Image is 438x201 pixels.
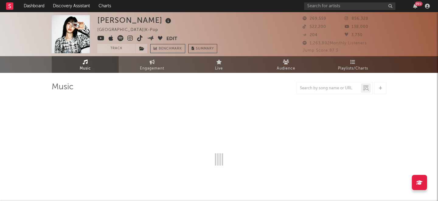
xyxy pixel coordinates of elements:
button: 99+ [413,4,417,9]
span: 204 [303,33,318,37]
a: Engagement [119,56,186,73]
span: Engagement [140,65,164,72]
a: Benchmark [150,44,185,53]
span: 856,328 [345,17,368,21]
button: Edit [166,35,177,43]
span: Music [80,65,91,72]
span: Jump Score: 87.3 [303,49,338,53]
a: Audience [252,56,319,73]
div: [PERSON_NAME] [97,15,173,25]
span: 269,559 [303,17,326,21]
div: 99 + [415,2,422,6]
button: Track [97,44,135,53]
span: 522,200 [303,25,326,29]
button: Summary [188,44,217,53]
span: Benchmark [159,45,182,53]
span: 138,000 [345,25,368,29]
a: Music [52,56,119,73]
input: Search for artists [304,2,395,10]
span: Live [215,65,223,72]
span: Summary [196,47,214,50]
span: 1,263,892 Monthly Listeners [303,41,367,45]
input: Search by song name or URL [297,86,361,91]
a: Live [186,56,252,73]
span: Playlists/Charts [338,65,368,72]
a: Playlists/Charts [319,56,386,73]
div: [GEOGRAPHIC_DATA] | K-Pop [97,26,165,34]
span: Audience [277,65,295,72]
span: 3,730 [345,33,363,37]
